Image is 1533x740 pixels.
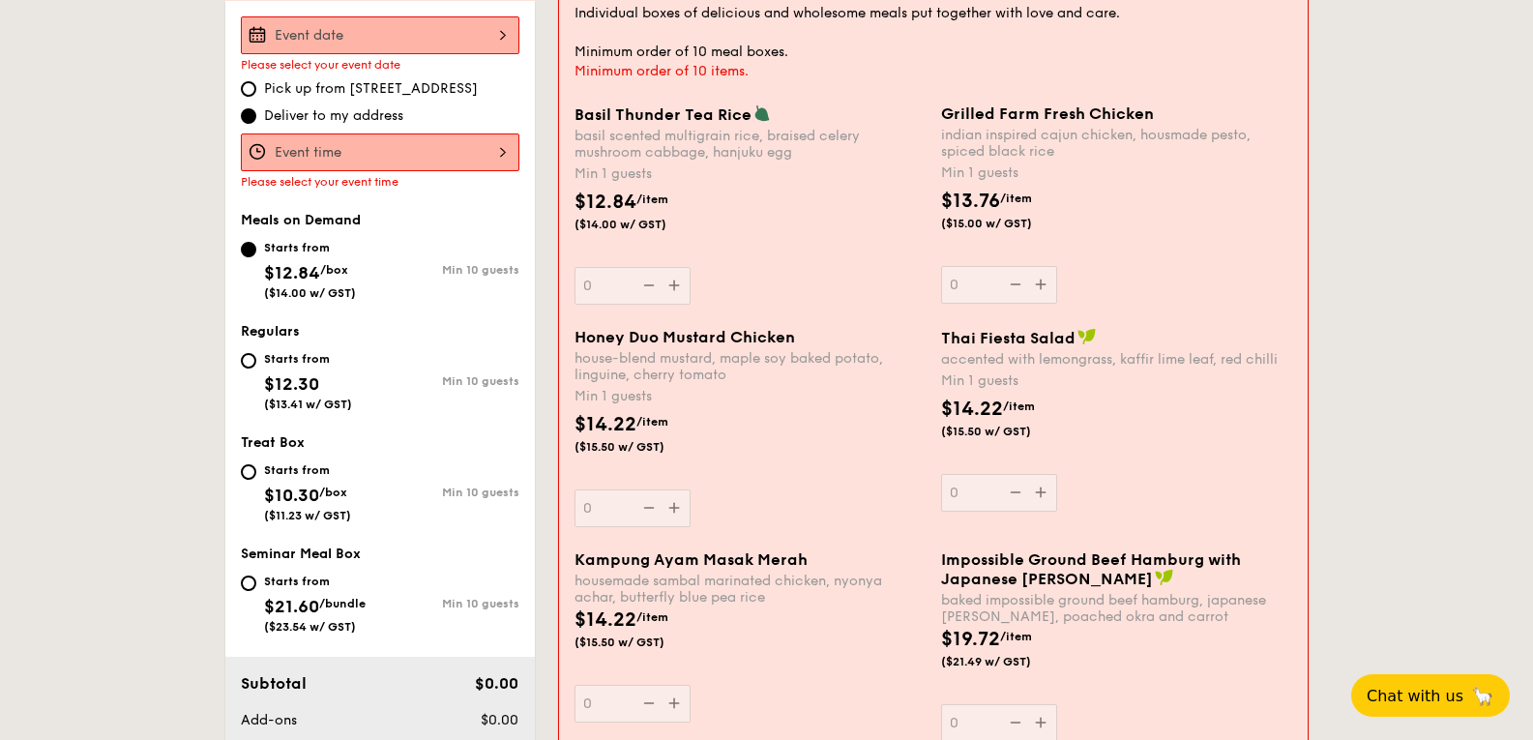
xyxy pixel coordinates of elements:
[319,597,366,610] span: /bundle
[575,573,926,606] div: housemade sambal marinated chicken, nyonya achar, butterfly blue pea rice
[264,286,356,300] span: ($14.00 w/ GST)
[575,164,926,184] div: Min 1 guests
[575,62,1292,81] div: Minimum order of 10 items.
[380,486,519,499] div: Min 10 guests
[941,654,1073,669] span: ($21.49 w/ GST)
[241,674,307,693] span: Subtotal
[941,398,1003,421] span: $14.22
[264,79,478,99] span: Pick up from [STREET_ADDRESS]
[575,328,795,346] span: Honey Duo Mustard Chicken
[241,323,300,340] span: Regulars
[941,216,1073,231] span: ($15.00 w/ GST)
[475,674,518,693] span: $0.00
[380,597,519,610] div: Min 10 guests
[241,576,256,591] input: Starts from$21.60/bundle($23.54 w/ GST)Min 10 guests
[575,413,636,436] span: $14.22
[941,329,1076,347] span: Thai Fiesta Salad
[264,240,356,255] div: Starts from
[1155,569,1174,586] img: icon-vegan.f8ff3823.svg
[481,712,518,728] span: $0.00
[264,620,356,634] span: ($23.54 w/ GST)
[241,108,256,124] input: Deliver to my address
[941,550,1241,588] span: Impossible Ground Beef Hamburg with Japanese [PERSON_NAME]
[380,263,519,277] div: Min 10 guests
[264,596,319,617] span: $21.60
[264,462,351,478] div: Starts from
[636,192,668,206] span: /item
[575,217,706,232] span: ($14.00 w/ GST)
[264,574,366,589] div: Starts from
[241,353,256,369] input: Starts from$12.30($13.41 w/ GST)Min 10 guests
[575,635,706,650] span: ($15.50 w/ GST)
[241,175,398,189] span: Please select your event time
[241,434,305,451] span: Treat Box
[941,628,1000,651] span: $19.72
[575,387,926,406] div: Min 1 guests
[575,4,1292,62] div: Individual boxes of delicious and wholesome meals put together with love and care. Minimum order ...
[941,592,1292,625] div: baked impossible ground beef hamburg, japanese [PERSON_NAME], poached okra and carrot
[941,424,1073,439] span: ($15.50 w/ GST)
[636,610,668,624] span: /item
[264,485,319,506] span: $10.30
[575,128,926,161] div: basil scented multigrain rice, braised celery mushroom cabbage, hanjuku egg
[241,242,256,257] input: Starts from$12.84/box($14.00 w/ GST)Min 10 guests
[941,190,1000,213] span: $13.76
[575,439,706,455] span: ($15.50 w/ GST)
[319,486,347,499] span: /box
[320,263,348,277] span: /box
[1367,687,1463,705] span: Chat with us
[1077,328,1097,345] img: icon-vegan.f8ff3823.svg
[241,712,297,728] span: Add-ons
[241,546,361,562] span: Seminar Meal Box
[1000,630,1032,643] span: /item
[264,373,319,395] span: $12.30
[575,608,636,632] span: $14.22
[380,374,519,388] div: Min 10 guests
[241,16,519,54] input: Event date
[941,163,1292,183] div: Min 1 guests
[241,58,519,72] div: Please select your event date
[241,133,519,171] input: Event time
[241,212,361,228] span: Meals on Demand
[1471,685,1494,707] span: 🦙
[264,106,403,126] span: Deliver to my address
[753,104,771,122] img: icon-vegetarian.fe4039eb.svg
[264,262,320,283] span: $12.84
[264,398,352,411] span: ($13.41 w/ GST)
[1003,400,1035,413] span: /item
[1351,674,1510,717] button: Chat with us🦙
[941,351,1292,368] div: accented with lemongrass, kaffir lime leaf, red chilli
[1000,192,1032,205] span: /item
[264,509,351,522] span: ($11.23 w/ GST)
[575,191,636,214] span: $12.84
[575,105,752,124] span: Basil Thunder Tea Rice
[941,127,1292,160] div: indian inspired cajun chicken, housmade pesto, spiced black rice
[241,81,256,97] input: Pick up from [STREET_ADDRESS]
[941,371,1292,391] div: Min 1 guests
[264,351,352,367] div: Starts from
[241,464,256,480] input: Starts from$10.30/box($11.23 w/ GST)Min 10 guests
[941,104,1154,123] span: Grilled Farm Fresh Chicken
[575,550,808,569] span: Kampung Ayam Masak Merah
[636,415,668,429] span: /item
[575,350,926,383] div: house-blend mustard, maple soy baked potato, linguine, cherry tomato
